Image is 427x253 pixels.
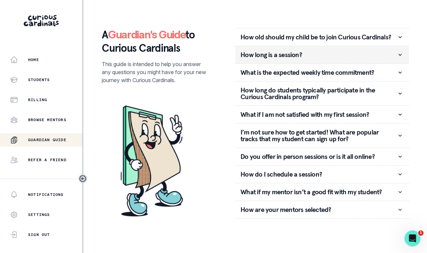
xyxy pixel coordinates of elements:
[241,171,397,178] p: How do I schedule a session?
[235,183,409,201] button: What if my mentor isn’t a good fit with my student?
[7,78,127,104] div: Send us a messageWe typically reply in a few minutes
[14,91,111,98] div: We typically reply in a few minutes
[241,129,397,142] p: I’m not sure how to get started! What are popular tracks that my student can sign up for?
[28,117,66,122] p: Browse Mentors
[13,47,120,59] p: Hi Amna 👋
[235,106,409,123] button: What if I am not satisfied with my first session?
[235,64,409,81] button: What is the expected weekly time commitment?
[28,97,47,102] p: Billing
[28,192,64,197] p: Notifications
[241,153,397,160] p: Do you offer in person sessions or is it all online?
[78,11,91,24] div: Profile image for Shula
[28,57,39,62] p: Home
[67,192,133,218] button: Messages
[235,148,409,165] button: Do you offer in person sessions or is it all online?
[241,206,397,213] p: How are your mentors selected?
[28,232,50,237] p: Sign Out
[241,69,397,76] p: What is the expected weekly time commitment?
[115,11,127,23] div: Close
[235,46,409,63] button: How long is a session?
[13,12,40,23] img: logo
[235,28,409,46] button: How old should my child be to join Curious Cardinals?
[102,60,208,84] p: This guide is intended to help you answer any questions you might have for your new journey with ...
[241,34,397,40] p: How old should my child be to join Curious Cardinals?
[235,123,409,148] button: I’m not sure how to get started! What are popular tracks that my student can sign up for?
[108,28,186,41] span: Guardian's Guide
[28,77,50,82] p: Students
[235,166,409,183] button: How do I schedule a session?
[13,59,120,70] p: How can we help?
[241,111,397,118] p: What if I am not satisfied with my first session?
[89,208,112,213] span: Messages
[235,201,409,218] button: How are your mentors selected?
[78,174,87,183] button: Toggle sidebar
[28,212,50,217] p: Settings
[241,87,397,100] p: How long do students typically participate in the Curious Cardinals program?
[91,11,104,24] div: Profile image for Lily@CC
[26,208,41,213] span: Home
[241,51,397,58] p: How long is a session?
[241,189,397,195] p: What if my mentor isn’t a good fit with my student?
[14,84,111,91] div: Send us a message
[418,230,423,236] span: 1
[24,15,59,26] img: Curious Cardinals Logo
[28,157,66,163] p: Refer a friend
[28,137,66,143] p: Guardian Guide
[404,230,420,246] iframe: Intercom live chat
[235,81,409,105] button: How long do students typically participate in the Curious Cardinals program?
[102,28,208,55] p: A to Curious Cardinals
